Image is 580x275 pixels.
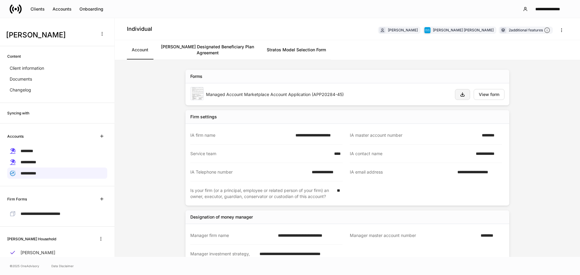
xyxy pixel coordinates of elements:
div: Designation of money manager [190,214,253,220]
div: Accounts [53,7,72,11]
div: [PERSON_NAME] [388,27,418,33]
a: Documents [7,74,107,85]
div: View form [479,92,499,97]
a: [PERSON_NAME] Designated Beneficiary Plan Agreement [153,40,262,59]
h6: [PERSON_NAME] Household [7,236,56,242]
div: [PERSON_NAME] [PERSON_NAME] [433,27,494,33]
a: Account [127,40,153,59]
h6: Syncing with [7,110,29,116]
div: IA master account number [350,132,478,138]
div: Firm settings [190,114,217,120]
div: 2 additional features [509,27,550,34]
a: Client information [7,63,107,74]
div: Manager firm name [190,232,274,238]
img: charles-schwab-BFYFdbvS.png [424,27,430,33]
p: Client information [10,65,44,71]
h4: Individual [127,25,152,33]
div: Manager investment strategy, program or service [190,251,256,263]
button: Accounts [49,4,76,14]
div: IA email address [350,169,454,175]
a: Stratos Model Selection Form [262,40,331,59]
div: Service team [190,151,330,157]
h6: Content [7,53,21,59]
div: Managed Account Marketplace Account Application (APP20284-45) [206,91,450,98]
div: Is your firm (or a principal, employee or related person of your firm) an owner, executor, guardi... [190,187,333,200]
p: Documents [10,76,32,82]
div: IA Telephone number [190,169,308,175]
div: Forms [190,73,202,79]
h6: Firm Forms [7,196,27,202]
span: © 2025 OneAdvisory [10,264,39,268]
div: IA contact name [350,151,472,157]
a: [PERSON_NAME] [7,247,107,258]
div: IA firm name [190,132,292,138]
p: [PERSON_NAME] [21,250,55,256]
button: Onboarding [76,4,107,14]
div: Manager master account number [350,232,477,239]
a: Changelog [7,85,107,95]
button: View form [474,89,504,100]
div: Onboarding [79,7,103,11]
div: Clients [31,7,45,11]
button: Clients [27,4,49,14]
a: Data Disclaimer [51,264,74,268]
h6: Accounts [7,133,24,139]
h3: [PERSON_NAME] [6,30,93,40]
p: Changelog [10,87,31,93]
